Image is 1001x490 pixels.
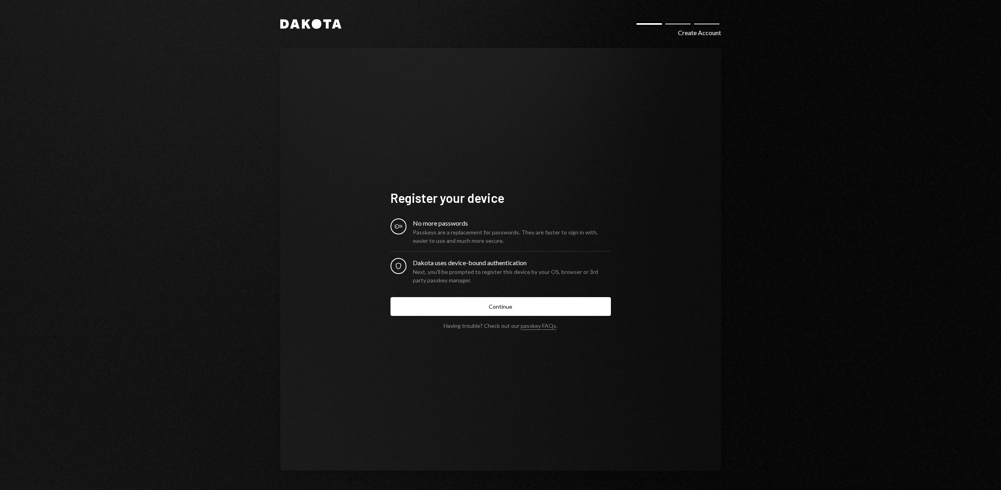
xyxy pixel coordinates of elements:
div: No more passwords [413,218,611,228]
h1: Register your device [390,190,611,206]
div: Passkeys are a replacement for passwords. They are faster to sign in with, easier to use and much... [413,228,611,245]
div: Next, you’ll be prompted to register this device by your OS, browser or 3rd party passkey manager. [413,268,611,284]
div: Having trouble? Check out our . [444,322,557,329]
a: passkey FAQs [521,322,556,330]
div: Dakota uses device-bound authentication [413,258,611,268]
div: Create Account [678,28,721,38]
button: Continue [390,297,611,316]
